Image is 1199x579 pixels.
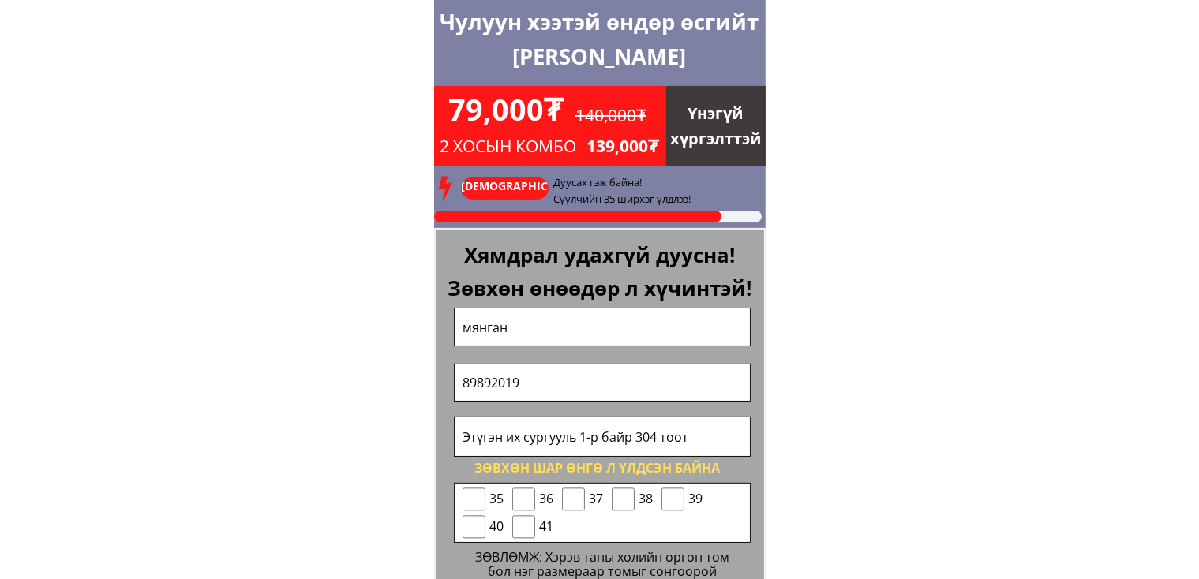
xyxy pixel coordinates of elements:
h3: 2 хосын комбо [440,133,598,160]
h1: Үнэгүй хүргэлттэй [666,101,766,151]
span: 39 [688,489,703,510]
input: Овог, нэр: [459,308,746,346]
h1: Хямдрал удахгүй дуусна! Зөвхөн өнөөдөр л хүчинтэй! [445,239,755,304]
p: [DEMOGRAPHIC_DATA] [461,177,549,213]
span: 40 [489,517,504,537]
h1: Чулуун хээтэй өндөр өсгийт [PERSON_NAME] [434,5,766,74]
span: 35 [489,489,504,510]
h3: 140,000₮ [575,103,733,129]
span: 36 [539,489,554,510]
h3: Дуусах гэж байна! Сүүлчийн 35 ширхэг үлдлээ! [553,174,878,207]
h1: 79,000₮ [449,86,728,133]
span: 37 [589,489,604,510]
div: ЗӨВЛӨМЖ: Хэрэв таны хөлийн өргөн том бол нэг размераар томыг сонгоорой [465,551,740,578]
span: 38 [639,489,654,510]
span: 41 [539,517,554,537]
input: Хаяг: [459,417,746,456]
input: Утасны дугаар: [459,364,746,402]
h3: 139,000₮ [587,133,745,160]
div: Зөвхөн шар өнгө л үлдсэн байна [444,458,752,479]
